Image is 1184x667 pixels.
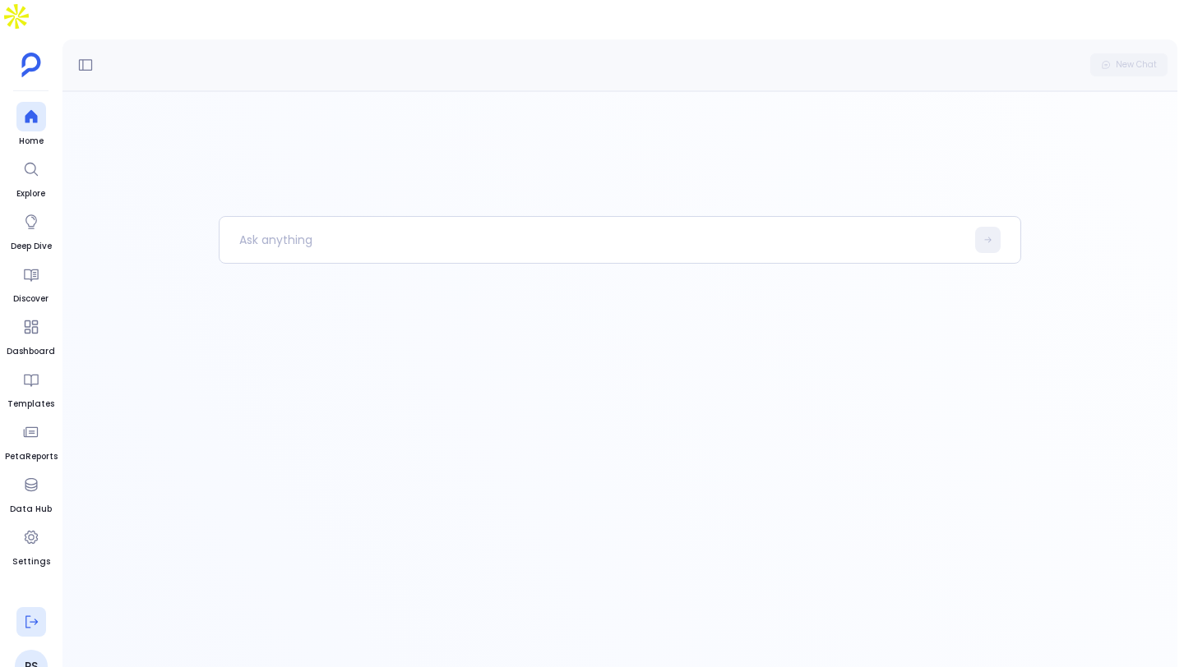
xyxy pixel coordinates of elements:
span: Templates [7,398,54,411]
a: PetaReports [5,417,58,463]
a: Settings [12,522,50,568]
a: Templates [7,365,54,411]
img: petavue logo [21,53,41,77]
span: Deep Dive [11,240,52,253]
a: Deep Dive [11,207,52,253]
span: Explore [16,187,46,200]
span: Settings [12,555,50,568]
a: Data Hub [10,470,52,516]
span: Dashboard [7,345,55,358]
a: Dashboard [7,312,55,358]
span: Home [16,135,46,148]
span: PetaReports [5,450,58,463]
a: Discover [13,260,49,306]
a: Explore [16,154,46,200]
span: Data Hub [10,503,52,516]
span: Discover [13,292,49,306]
a: Home [16,102,46,148]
